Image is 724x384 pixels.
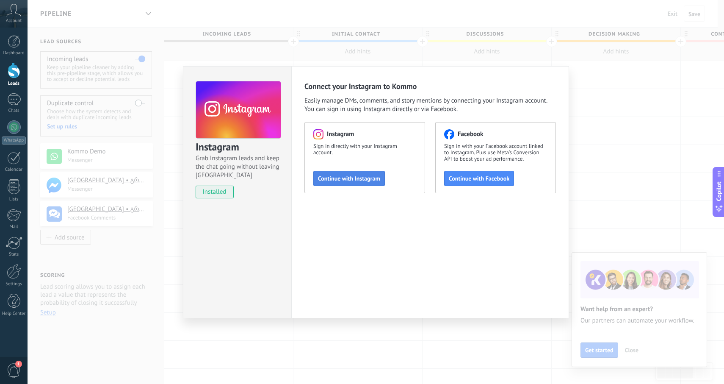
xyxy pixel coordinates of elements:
[458,130,483,139] span: Facebook
[2,50,26,56] div: Dashboard
[196,140,280,154] h3: Instagram
[444,143,547,162] span: Sign in with your Facebook account linked to Instagram. Plus use Meta’s Conversion API to boost y...
[304,81,417,92] span: Connect your Instagram to Kommo
[304,97,556,114] span: Easily manage DMs, comments, and story mentions by connecting your Instagram account. You can sig...
[2,281,26,287] div: Settings
[15,361,22,367] span: 1
[2,311,26,317] div: Help Center
[313,143,416,156] span: Sign in directly with your Instagram account.
[2,197,26,202] div: Lists
[2,81,26,86] div: Leads
[444,171,514,186] button: Continue with Facebook
[196,154,280,180] span: Grab Instagram leads and keep the chat going without leaving [GEOGRAPHIC_DATA]
[715,182,723,201] span: Copilot
[2,108,26,114] div: Chats
[327,130,354,139] span: Instagram
[2,252,26,257] div: Stats
[313,171,385,186] button: Continue with Instagram
[449,175,509,181] span: Continue with Facebook
[6,18,22,24] span: Account
[2,224,26,230] div: Mail
[196,186,233,198] span: installed
[318,175,380,181] span: Continue with Instagram
[2,136,26,145] div: WhatsApp
[2,167,26,173] div: Calendar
